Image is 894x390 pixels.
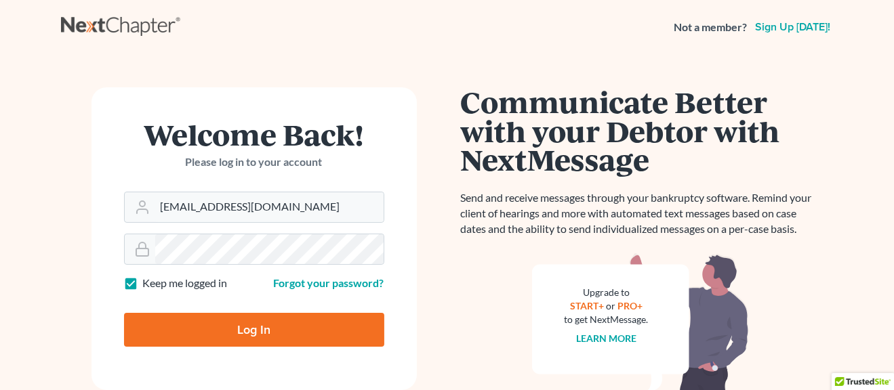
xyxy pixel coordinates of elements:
[753,22,834,32] a: Sign up [DATE]!
[143,276,228,291] label: Keep me logged in
[124,120,384,149] h1: Welcome Back!
[606,300,615,311] span: or
[576,332,636,344] a: Learn more
[565,286,649,299] div: Upgrade to
[461,87,820,174] h1: Communicate Better with your Debtor with NextMessage
[617,300,643,311] a: PRO+
[565,313,649,326] div: to get NextMessage.
[674,20,748,35] strong: Not a member?
[124,154,384,170] p: Please log in to your account
[570,300,604,311] a: START+
[155,192,384,222] input: Email Address
[274,276,384,289] a: Forgot your password?
[124,313,384,347] input: Log In
[461,190,820,237] p: Send and receive messages through your bankruptcy software. Remind your client of hearings and mo...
